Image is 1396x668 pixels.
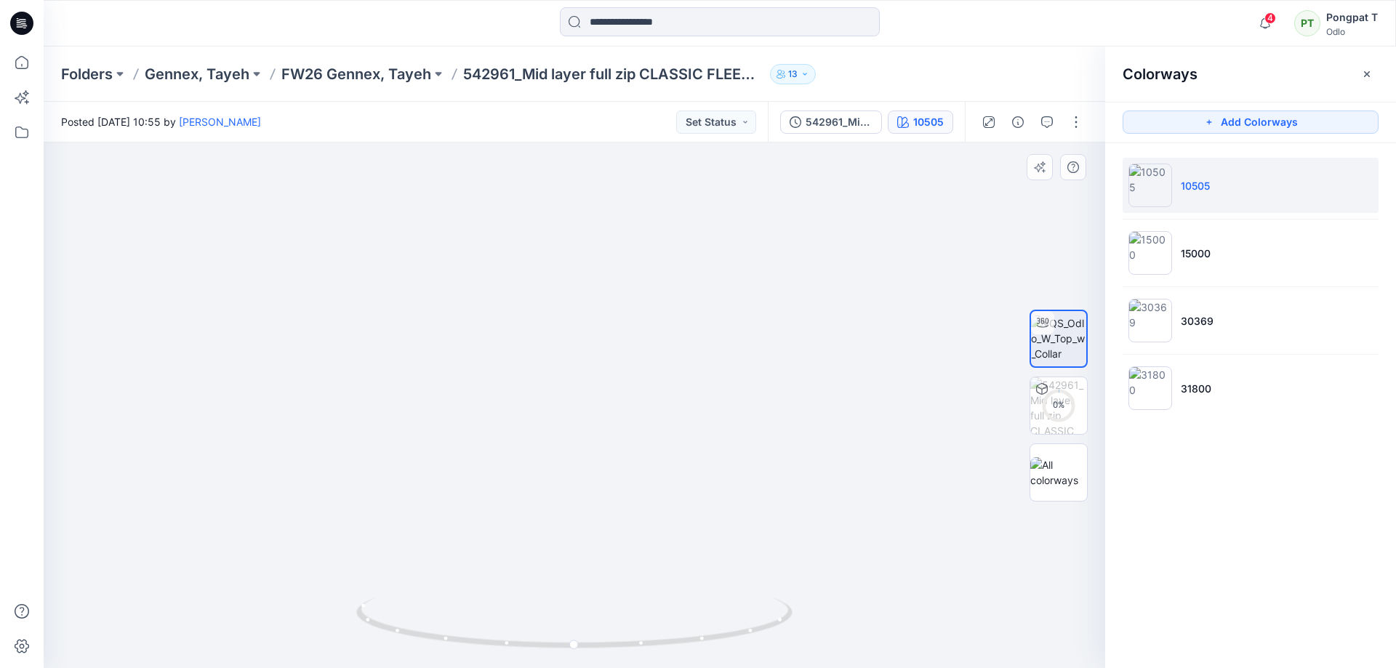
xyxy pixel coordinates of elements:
img: VQS_Odlo_W_Top_w_Collar [1031,315,1086,361]
p: 15000 [1181,246,1211,261]
div: 542961_Mid layer full zip CLASSIC FLEECE_SMS_3D [806,114,872,130]
p: 10505 [1181,178,1210,193]
p: 31800 [1181,381,1211,396]
img: All colorways [1030,457,1087,488]
h2: Colorways [1123,65,1198,83]
button: 542961_Mid layer full zip CLASSIC FLEECE_SMS_3D [780,110,882,134]
button: Add Colorways [1123,110,1379,134]
div: Odlo [1326,26,1378,37]
a: [PERSON_NAME] [179,116,261,128]
a: FW26 Gennex, Tayeh [281,64,431,84]
p: 542961_Mid layer full zip CLASSIC FLEECE_SMS_3D [463,64,764,84]
div: 0 % [1041,399,1076,411]
img: 15000 [1128,231,1172,275]
p: 30369 [1181,313,1214,329]
img: 542961_Mid layer full zip CLASSIC FLEECE_SMS_3D 10505 [1030,377,1087,434]
span: Posted [DATE] 10:55 by [61,114,261,129]
a: Folders [61,64,113,84]
button: 10505 [888,110,953,134]
img: 31800 [1128,366,1172,410]
a: Gennex, Tayeh [145,64,249,84]
p: 13 [788,66,798,82]
button: Details [1006,110,1030,134]
img: 30369 [1128,299,1172,342]
div: PT [1294,10,1320,36]
button: 13 [770,64,816,84]
div: 10505 [913,114,944,130]
div: Pongpat T [1326,9,1378,26]
img: 10505 [1128,164,1172,207]
span: 4 [1264,12,1276,24]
